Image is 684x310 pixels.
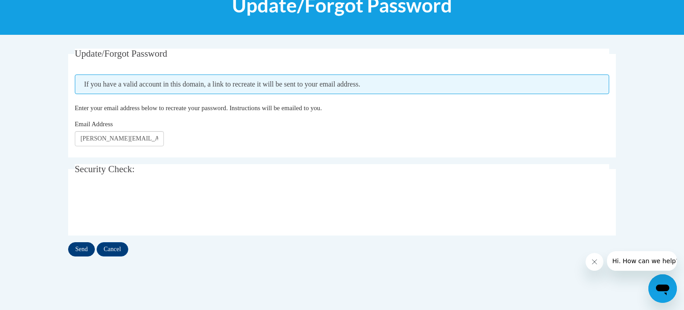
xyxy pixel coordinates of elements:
[75,120,113,128] span: Email Address
[75,48,167,59] span: Update/Forgot Password
[648,274,677,303] iframe: Button to launch messaging window
[68,242,95,256] input: Send
[586,253,603,271] iframe: Close message
[75,164,135,174] span: Security Check:
[97,242,128,256] input: Cancel
[607,251,677,271] iframe: Message from company
[75,190,210,224] iframe: reCAPTCHA
[5,6,72,13] span: Hi. How can we help?
[75,104,322,112] span: Enter your email address below to recreate your password. Instructions will be emailed to you.
[75,131,164,146] input: Email
[75,74,610,94] span: If you have a valid account in this domain, a link to recreate it will be sent to your email addr...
